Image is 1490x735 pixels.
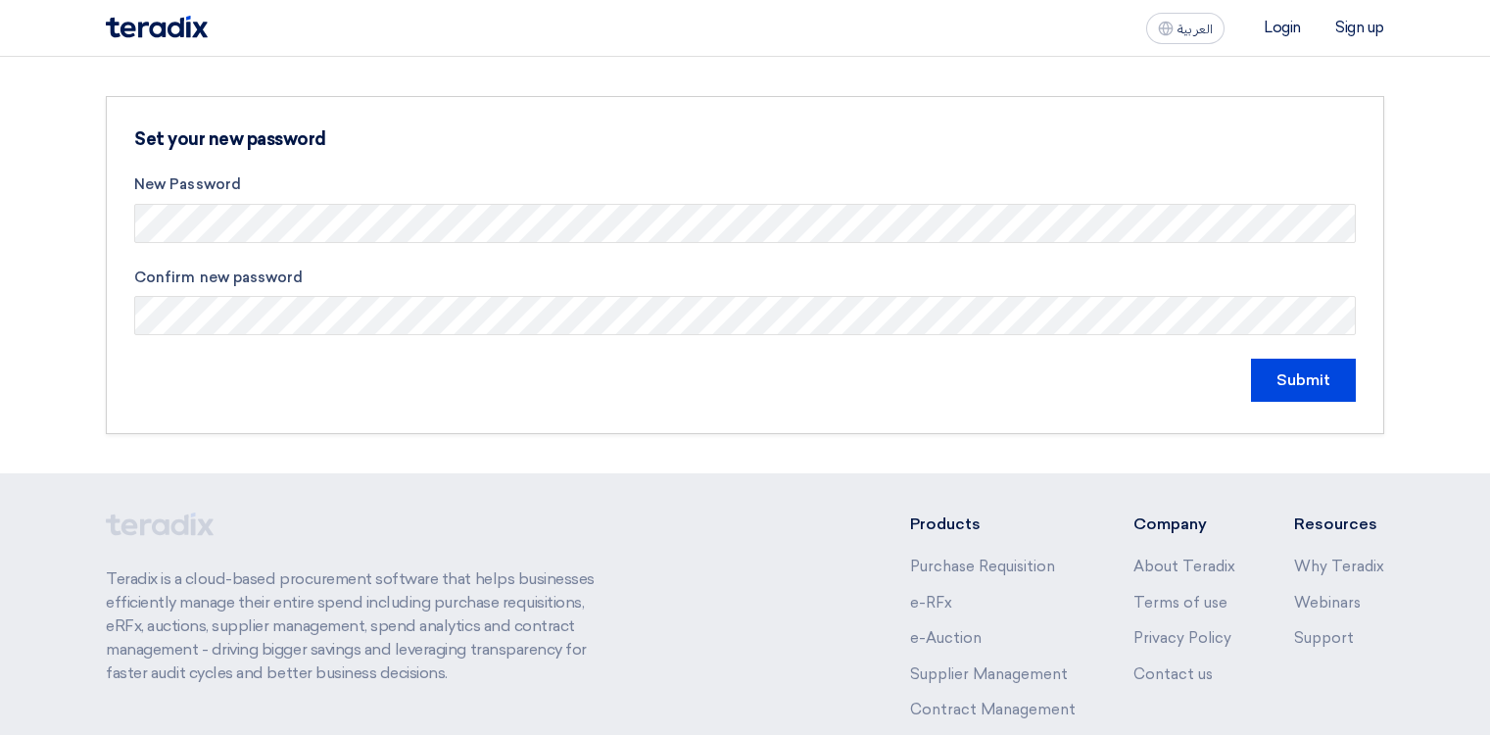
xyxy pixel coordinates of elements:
[910,558,1055,575] a: Purchase Requisition
[1335,19,1384,36] li: Sign up
[1133,513,1235,536] li: Company
[106,567,617,685] p: Teradix is a cloud-based procurement software that helps businesses efficiently manage their enti...
[1251,359,1356,402] input: Submit
[1294,513,1384,536] li: Resources
[134,128,806,150] h3: Set your new password
[1264,19,1301,36] li: Login
[1146,13,1225,44] button: العربية
[1294,558,1384,575] a: Why Teradix
[134,267,1356,289] label: Confirm new password
[910,701,1076,718] a: Contract Management
[910,594,952,612] a: e-RFx
[1133,558,1235,575] a: About Teradix
[1133,629,1231,647] a: Privacy Policy
[910,629,982,647] a: e-Auction
[1294,594,1361,612] a: Webinars
[106,16,208,38] img: Teradix logo
[910,665,1068,683] a: Supplier Management
[134,173,1356,196] label: New Password
[1294,629,1354,647] a: Support
[1133,594,1227,612] a: Terms of use
[1178,23,1213,36] span: العربية
[1133,665,1213,683] a: Contact us
[910,513,1076,536] li: Products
